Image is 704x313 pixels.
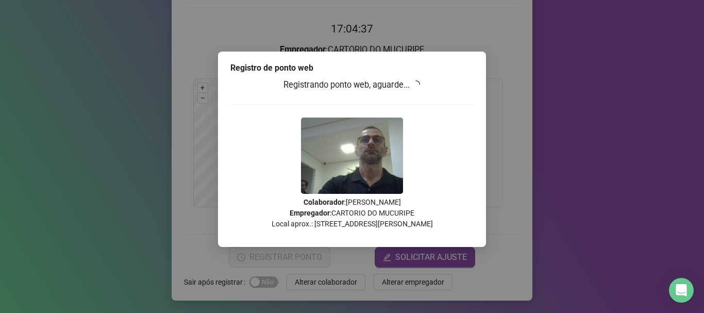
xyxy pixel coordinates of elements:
[411,79,422,90] span: loading
[669,278,694,303] div: Open Intercom Messenger
[230,78,474,92] h3: Registrando ponto web, aguarde...
[304,198,344,206] strong: Colaborador
[230,62,474,74] div: Registro de ponto web
[230,197,474,229] p: : [PERSON_NAME] : CARTORIO DO MUCURIPE Local aprox.: [STREET_ADDRESS][PERSON_NAME]
[290,209,330,217] strong: Empregador
[301,118,403,194] img: 2Q==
